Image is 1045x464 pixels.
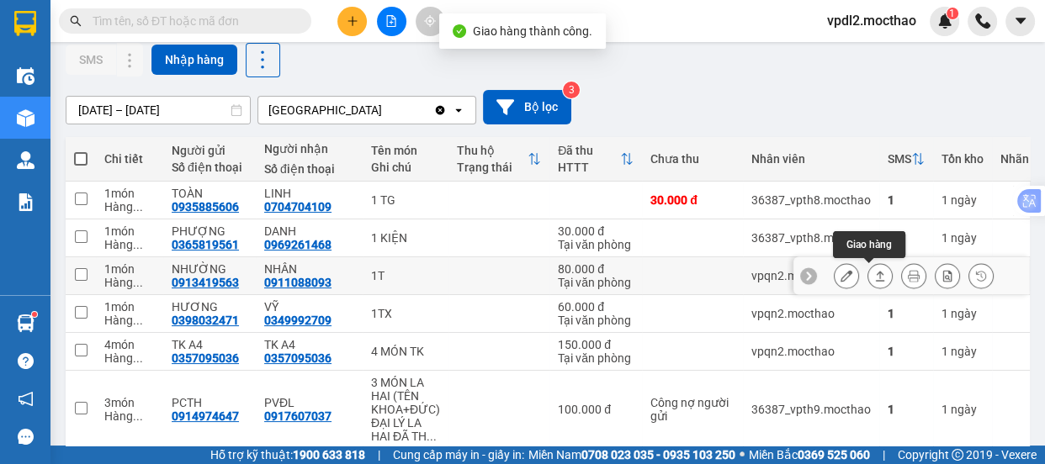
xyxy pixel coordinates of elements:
span: Giao hàng thành công. [473,24,592,38]
div: Giao hàng [867,263,893,288]
div: 60.000 đ [558,300,634,314]
svg: Clear value [433,103,447,117]
div: Số điện thoại [264,162,354,176]
button: aim [416,7,445,36]
div: Nhân viên [751,152,871,166]
span: | [883,446,885,464]
img: logo-vxr [14,11,36,36]
div: 0913419563 [172,276,239,289]
div: 1 [888,193,925,207]
div: 4 món [104,338,155,351]
div: NHƯỜNG [172,262,247,276]
div: 0914974647 [172,409,239,423]
div: 1 [888,345,925,358]
div: Chưa thu [650,152,735,166]
div: Tại văn phòng [558,238,634,251]
div: 1 [942,403,984,416]
span: ngày [951,345,977,358]
span: search [70,15,82,27]
div: Đã thu [558,144,620,157]
sup: 3 [563,82,580,98]
img: warehouse-icon [17,151,34,169]
div: 1 KIỆN [371,231,440,245]
div: 1 [888,307,925,320]
div: TK A4 [264,338,354,351]
div: Ghi chú [371,161,440,174]
div: 1T [371,269,440,282]
div: PCTH [172,396,247,409]
div: 80.000 đ [558,262,634,276]
div: 36387_vpth9.mocthao [751,403,871,416]
div: 36387_vpth8.mocthao [751,193,871,207]
div: HƯƠNG [172,300,247,314]
div: Trạng thái [457,161,528,174]
div: NHÂN [264,262,354,276]
div: 3 món [104,396,155,409]
span: question-circle [18,353,34,369]
div: Tên món [371,144,440,157]
div: TK A4 [172,338,247,351]
div: Người nhận [264,142,354,156]
button: Bộ lọc [483,90,571,124]
div: vpqn2.mocthao [751,307,871,320]
div: 0357095036 [172,351,239,365]
span: ⚪️ [740,451,745,458]
div: Hàng thông thường [104,314,155,327]
span: ... [133,409,143,423]
span: file-add [385,15,397,27]
button: SMS [66,45,116,75]
img: icon-new-feature [937,13,952,29]
span: ... [133,351,143,365]
button: plus [337,7,367,36]
img: warehouse-icon [17,314,34,332]
div: Hàng thông thường [104,276,155,289]
div: SMS [888,152,911,166]
div: 0349992709 [264,314,332,327]
span: aim [424,15,436,27]
div: 1 [942,345,984,358]
div: Tại văn phòng [558,314,634,327]
div: 0704704109 [264,200,332,214]
div: 1 [888,231,925,245]
div: 30.000 đ [558,224,634,238]
span: ngày [951,231,977,245]
div: 1 [942,193,984,207]
div: 1 [888,403,925,416]
svg: open [452,103,465,117]
div: LINH [264,187,354,200]
div: 1 [942,231,984,245]
img: phone-icon [975,13,990,29]
div: 36387_vpth8.mocthao [751,231,871,245]
div: Số điện thoại [172,161,247,174]
div: vpqn2.mocthao [751,269,871,282]
div: HTTT [558,161,620,174]
span: message [18,429,34,445]
span: ngày [951,403,977,416]
span: ... [427,430,437,443]
div: Tồn kho [942,152,984,166]
sup: 1 [32,312,37,317]
div: 1TX [371,307,440,320]
div: Hàng thông thường [104,238,155,251]
div: 1 món [104,300,155,314]
input: Select a date range. [66,97,250,124]
span: Cung cấp máy in - giấy in: [393,446,524,464]
div: Tại văn phòng [558,276,634,289]
div: Chi tiết [104,152,155,166]
img: warehouse-icon [17,109,34,127]
div: Công nợ người gửi [650,396,735,423]
div: PVĐL [264,396,354,409]
div: Hàng thông thường [104,200,155,214]
div: Hàng thông thường [104,409,155,423]
strong: 0369 525 060 [798,448,870,461]
span: vpdl2.mocthao [814,10,930,31]
strong: 1900 633 818 [293,448,365,461]
div: 1 TG [371,193,440,207]
div: DANH [264,224,354,238]
div: 0969261468 [264,238,332,251]
div: 1 món [104,262,155,276]
div: VỸ [264,300,354,314]
input: Tìm tên, số ĐT hoặc mã đơn [93,12,291,30]
div: 1 món [104,187,155,200]
th: Toggle SortBy [549,137,642,182]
